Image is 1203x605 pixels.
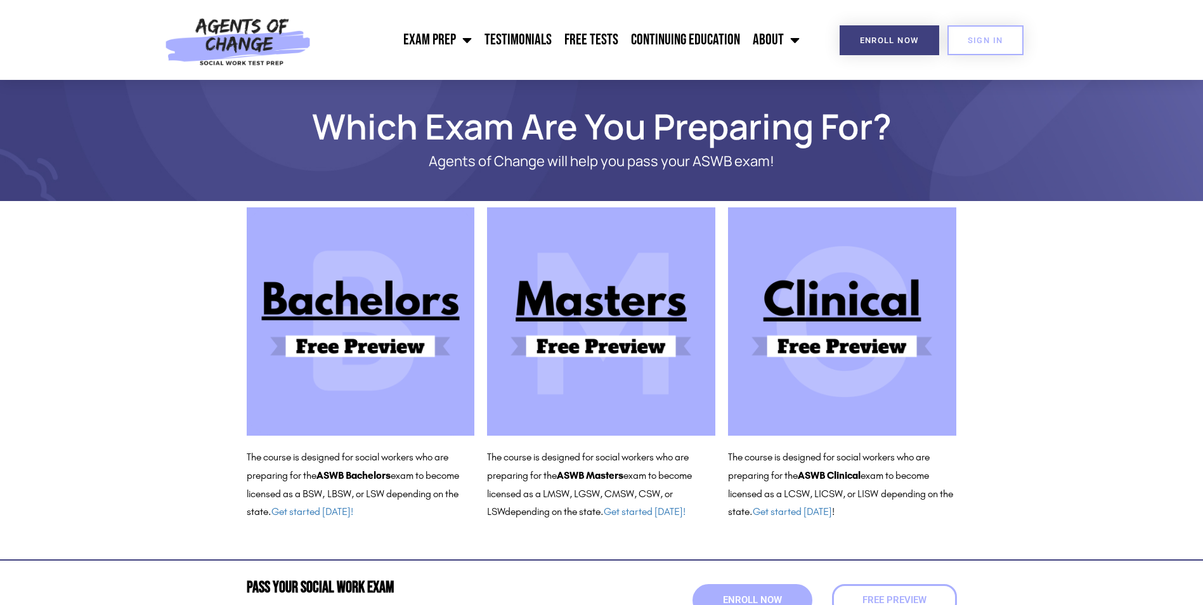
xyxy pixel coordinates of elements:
h2: Pass Your Social Work Exam [247,580,595,595]
b: ASWB Bachelors [316,469,391,481]
a: Continuing Education [625,24,746,56]
p: The course is designed for social workers who are preparing for the exam to become licensed as a ... [728,448,956,521]
span: Enroll Now [723,595,782,605]
a: Exam Prep [397,24,478,56]
b: ASWB Clinical [798,469,861,481]
a: Get started [DATE] [753,505,832,517]
p: Agents of Change will help you pass your ASWB exam! [291,153,913,169]
a: Testimonials [478,24,558,56]
span: SIGN IN [968,36,1003,44]
a: Get started [DATE]! [604,505,686,517]
span: depending on the state. [505,505,686,517]
a: SIGN IN [947,25,1024,55]
nav: Menu [318,24,806,56]
span: . ! [750,505,835,517]
p: The course is designed for social workers who are preparing for the exam to become licensed as a ... [487,448,715,521]
h1: Which Exam Are You Preparing For? [240,112,963,141]
span: Enroll Now [860,36,919,44]
span: Free Preview [862,595,927,605]
a: Get started [DATE]! [271,505,353,517]
a: Enroll Now [840,25,939,55]
a: About [746,24,806,56]
b: ASWB Masters [557,469,623,481]
a: Free Tests [558,24,625,56]
p: The course is designed for social workers who are preparing for the exam to become licensed as a ... [247,448,475,521]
